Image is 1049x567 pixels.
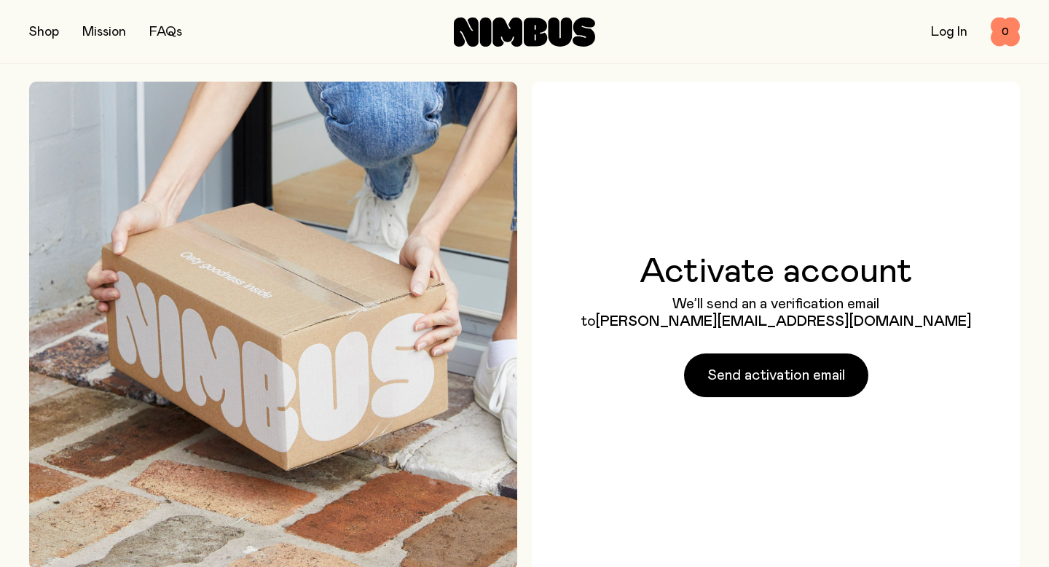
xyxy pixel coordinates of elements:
[82,26,126,39] a: Mission
[581,295,972,330] p: We’ll send an a verification email to
[931,26,967,39] a: Log In
[991,17,1020,47] button: 0
[581,254,972,289] h1: Activate account
[707,365,845,386] span: Send activation email
[684,353,868,397] button: Send activation email
[596,314,972,329] strong: [PERSON_NAME][EMAIL_ADDRESS][DOMAIN_NAME]
[149,26,182,39] a: FAQs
